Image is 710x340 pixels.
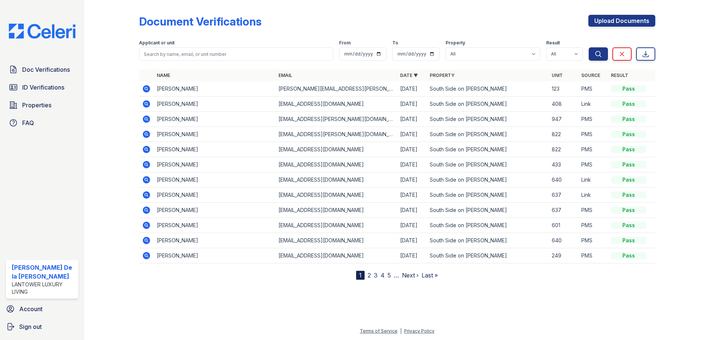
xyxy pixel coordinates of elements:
[588,15,655,27] a: Upload Documents
[549,203,578,218] td: 637
[154,81,275,97] td: [PERSON_NAME]
[578,97,608,112] td: Link
[427,233,548,248] td: South Side on [PERSON_NAME]
[275,97,397,112] td: [EMAIL_ADDRESS][DOMAIN_NAME]
[154,188,275,203] td: [PERSON_NAME]
[578,188,608,203] td: Link
[12,263,75,281] div: [PERSON_NAME] De la [PERSON_NAME]
[356,271,365,280] div: 1
[3,302,81,316] a: Account
[275,81,397,97] td: [PERSON_NAME][EMAIL_ADDRESS][PERSON_NAME][DOMAIN_NAME]
[611,161,646,168] div: Pass
[611,73,628,78] a: Result
[400,73,418,78] a: Date ▼
[427,142,548,157] td: South Side on [PERSON_NAME]
[427,97,548,112] td: South Side on [PERSON_NAME]
[3,24,81,38] img: CE_Logo_Blue-a8612792a0a2168367f1c8372b55b34899dd931a85d93a1a3d3e32e68fde9ad4.png
[578,112,608,127] td: PMS
[154,172,275,188] td: [PERSON_NAME]
[368,272,371,279] a: 2
[397,112,427,127] td: [DATE]
[6,98,78,112] a: Properties
[392,40,398,46] label: To
[611,252,646,259] div: Pass
[154,248,275,263] td: [PERSON_NAME]
[275,127,397,142] td: [EMAIL_ADDRESS][PERSON_NAME][DOMAIN_NAME]
[154,203,275,218] td: [PERSON_NAME]
[154,233,275,248] td: [PERSON_NAME]
[549,218,578,233] td: 601
[427,127,548,142] td: South Side on [PERSON_NAME]
[397,188,427,203] td: [DATE]
[578,142,608,157] td: PMS
[578,218,608,233] td: PMS
[154,218,275,233] td: [PERSON_NAME]
[549,233,578,248] td: 640
[549,142,578,157] td: 822
[397,203,427,218] td: [DATE]
[275,188,397,203] td: [EMAIL_ADDRESS][DOMAIN_NAME]
[139,47,333,61] input: Search by name, email, or unit number
[427,172,548,188] td: South Side on [PERSON_NAME]
[374,272,378,279] a: 3
[397,172,427,188] td: [DATE]
[611,176,646,184] div: Pass
[427,188,548,203] td: South Side on [PERSON_NAME]
[549,157,578,172] td: 433
[22,101,51,110] span: Properties
[397,248,427,263] td: [DATE]
[12,281,75,296] div: Lantower Luxury Living
[154,127,275,142] td: [PERSON_NAME]
[275,142,397,157] td: [EMAIL_ADDRESS][DOMAIN_NAME]
[139,15,261,28] div: Document Verifications
[611,85,646,92] div: Pass
[6,80,78,95] a: ID Verifications
[22,83,64,92] span: ID Verifications
[339,40,351,46] label: From
[578,172,608,188] td: Link
[549,172,578,188] td: 640
[427,157,548,172] td: South Side on [PERSON_NAME]
[611,237,646,244] div: Pass
[578,203,608,218] td: PMS
[549,248,578,263] td: 249
[546,40,560,46] label: Result
[360,328,398,334] a: Terms of Service
[388,272,391,279] a: 5
[578,127,608,142] td: PMS
[549,127,578,142] td: 822
[446,40,465,46] label: Property
[397,233,427,248] td: [DATE]
[578,233,608,248] td: PMS
[611,206,646,214] div: Pass
[275,157,397,172] td: [EMAIL_ADDRESS][DOMAIN_NAME]
[549,81,578,97] td: 123
[400,328,402,334] div: |
[397,157,427,172] td: [DATE]
[139,40,175,46] label: Applicant or unit
[611,191,646,199] div: Pass
[6,62,78,77] a: Doc Verifications
[611,100,646,108] div: Pass
[275,203,397,218] td: [EMAIL_ADDRESS][DOMAIN_NAME]
[154,142,275,157] td: [PERSON_NAME]
[427,112,548,127] td: South Side on [PERSON_NAME]
[611,131,646,138] div: Pass
[549,112,578,127] td: 947
[552,73,563,78] a: Unit
[397,218,427,233] td: [DATE]
[154,97,275,112] td: [PERSON_NAME]
[402,272,419,279] a: Next ›
[6,115,78,130] a: FAQ
[430,73,454,78] a: Property
[157,73,170,78] a: Name
[275,218,397,233] td: [EMAIL_ADDRESS][DOMAIN_NAME]
[397,127,427,142] td: [DATE]
[275,172,397,188] td: [EMAIL_ADDRESS][DOMAIN_NAME]
[427,81,548,97] td: South Side on [PERSON_NAME]
[22,118,34,127] span: FAQ
[578,248,608,263] td: PMS
[549,188,578,203] td: 637
[581,73,600,78] a: Source
[397,97,427,112] td: [DATE]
